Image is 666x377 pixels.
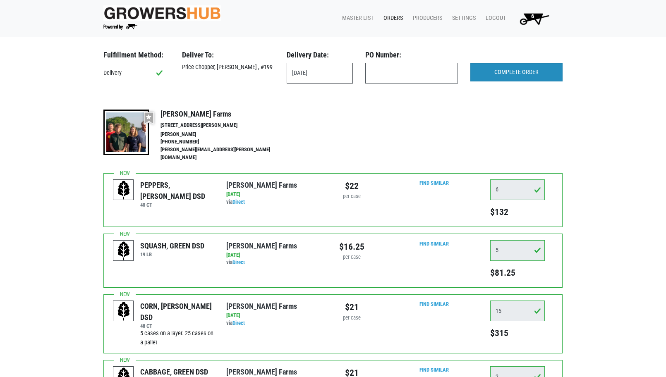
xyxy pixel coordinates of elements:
[339,240,364,253] div: $16.25
[232,259,245,265] a: Direct
[287,63,353,84] input: Select Date
[226,259,327,267] div: via
[226,367,297,376] a: [PERSON_NAME] Farms
[161,110,288,119] h4: [PERSON_NAME] Farms
[103,50,170,60] h3: Fulfillment Method:
[226,198,327,206] div: via
[339,301,364,314] div: $21
[161,138,288,146] li: [PHONE_NUMBER]
[113,301,134,322] img: placeholder-variety-43d6402dacf2d531de610a020419775a.svg
[226,241,297,250] a: [PERSON_NAME] Farms
[490,301,545,321] input: Qty
[182,50,274,60] h3: Deliver To:
[339,314,364,322] div: per case
[226,302,297,310] a: [PERSON_NAME] Farms
[140,301,213,323] div: CORN, [PERSON_NAME] DSD
[232,199,245,205] a: Direct
[531,13,534,20] span: 6
[161,122,288,129] li: [STREET_ADDRESS][PERSON_NAME]
[419,180,449,186] a: Find Similar
[335,10,377,26] a: Master List
[140,240,204,251] div: SQUASH, GREEN DSD
[470,63,563,82] input: COMPLETE ORDER
[419,301,449,307] a: Find Similar
[140,330,213,346] span: 5 cases on a layer. 25 cases on a pallet
[419,241,449,247] a: Find Similar
[140,179,213,202] div: PEPPERS, [PERSON_NAME] DSD
[287,50,353,60] h3: Delivery Date:
[113,180,134,200] img: placeholder-variety-43d6402dacf2d531de610a020419775a.svg
[161,146,288,162] li: [PERSON_NAME][EMAIL_ADDRESS][PERSON_NAME][DOMAIN_NAME]
[490,207,545,217] h5: $132
[406,10,446,26] a: Producers
[490,328,545,339] h5: $315
[226,191,327,198] div: [DATE]
[103,24,138,30] img: Powered by Big Wheelbarrow
[490,240,545,261] input: Qty
[479,10,509,26] a: Logout
[226,320,327,327] div: via
[490,179,545,200] input: Qty
[226,312,327,320] div: [DATE]
[140,202,213,208] h6: 40 CT
[490,267,545,278] h5: $81.25
[377,10,406,26] a: Orders
[509,10,556,27] a: 6
[226,181,297,189] a: [PERSON_NAME] Farms
[161,131,288,138] li: [PERSON_NAME]
[103,5,221,21] img: original-fc7597fdc6adbb9d0e2ae620e786d1a2.jpg
[339,253,364,261] div: per case
[339,179,364,193] div: $22
[140,323,213,329] h6: 48 CT
[232,320,245,326] a: Direct
[339,193,364,200] div: per case
[365,50,458,60] h3: PO Number:
[446,10,479,26] a: Settings
[516,10,553,27] img: Cart
[103,110,149,155] img: thumbnail-8a08f3346781c529aa742b86dead986c.jpg
[113,241,134,261] img: placeholder-variety-43d6402dacf2d531de610a020419775a.svg
[226,251,327,259] div: [DATE]
[140,251,204,258] h6: 19 LB
[419,367,449,373] a: Find Similar
[176,63,280,72] div: Price Chopper, [PERSON_NAME] , #199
